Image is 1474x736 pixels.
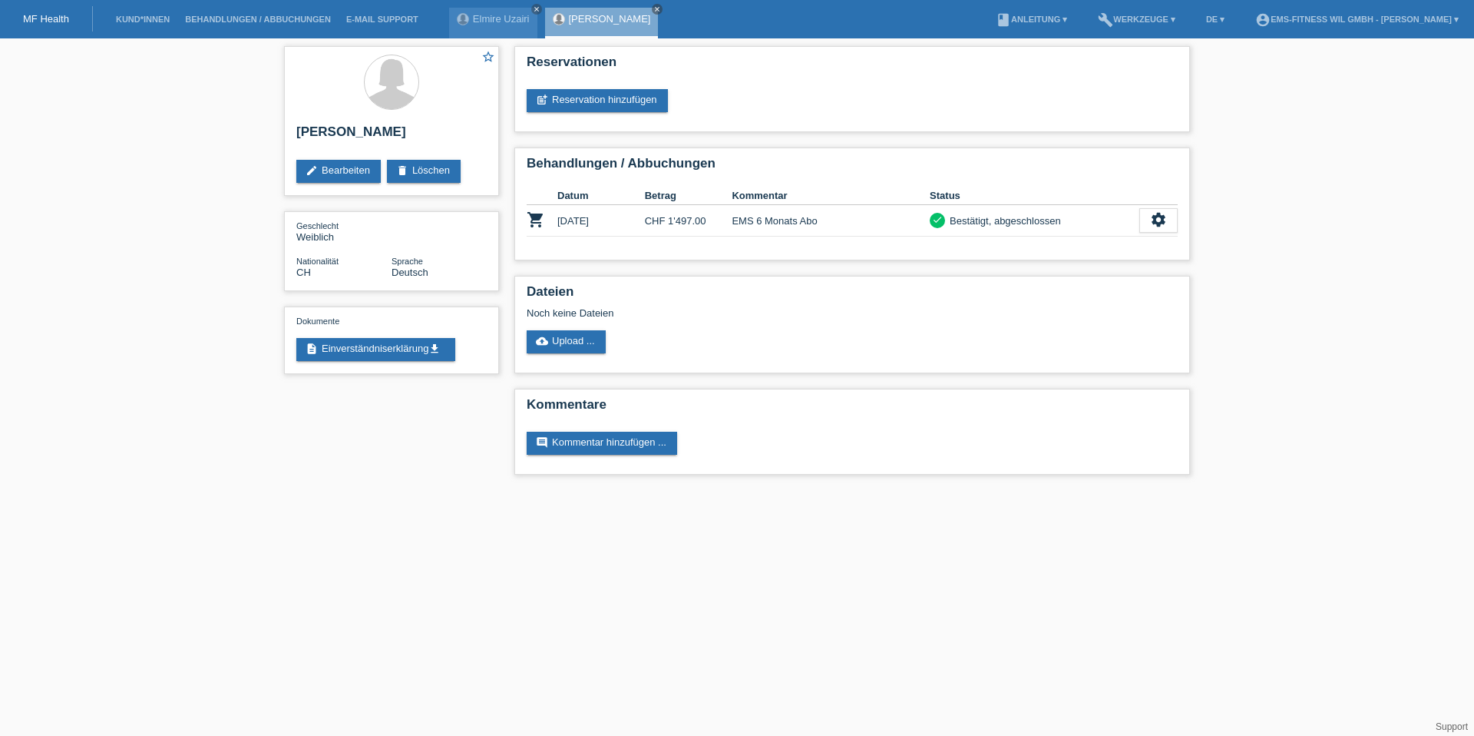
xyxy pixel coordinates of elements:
[533,5,540,13] i: close
[531,4,542,15] a: close
[296,257,339,266] span: Nationalität
[296,267,311,278] span: Schweiz
[392,257,423,266] span: Sprache
[339,15,426,24] a: E-Mail Support
[1090,15,1183,24] a: buildWerkzeuge ▾
[396,164,408,177] i: delete
[527,432,677,455] a: commentKommentar hinzufügen ...
[296,338,455,361] a: descriptionEinverständniserklärungget_app
[306,343,318,355] i: description
[1436,721,1468,732] a: Support
[481,50,495,64] i: star_border
[996,12,1011,28] i: book
[527,284,1178,307] h2: Dateien
[527,397,1178,420] h2: Kommentare
[527,156,1178,179] h2: Behandlungen / Abbuchungen
[527,89,668,112] a: post_addReservation hinzufügen
[732,187,930,205] th: Kommentar
[527,55,1178,78] h2: Reservationen
[527,330,606,353] a: cloud_uploadUpload ...
[392,267,428,278] span: Deutsch
[557,205,645,237] td: [DATE]
[557,187,645,205] th: Datum
[1198,15,1232,24] a: DE ▾
[645,187,732,205] th: Betrag
[536,335,548,347] i: cloud_upload
[645,205,732,237] td: CHF 1'497.00
[177,15,339,24] a: Behandlungen / Abbuchungen
[428,343,441,355] i: get_app
[536,436,548,449] i: comment
[296,124,487,148] h2: [PERSON_NAME]
[569,13,651,25] a: [PERSON_NAME]
[527,211,545,229] i: POSP00025900
[296,160,381,183] a: editBearbeiten
[296,221,339,230] span: Geschlecht
[296,317,339,326] span: Dokumente
[988,15,1075,24] a: bookAnleitung ▾
[481,50,495,66] a: star_border
[1098,12,1113,28] i: build
[945,213,1061,229] div: Bestätigt, abgeschlossen
[652,4,663,15] a: close
[108,15,177,24] a: Kund*innen
[932,214,943,225] i: check
[473,13,530,25] a: Elmire Uzairi
[653,5,661,13] i: close
[536,94,548,106] i: post_add
[930,187,1139,205] th: Status
[1248,15,1466,24] a: account_circleEMS-Fitness Wil GmbH - [PERSON_NAME] ▾
[306,164,318,177] i: edit
[296,220,392,243] div: Weiblich
[527,307,996,319] div: Noch keine Dateien
[1255,12,1271,28] i: account_circle
[23,13,69,25] a: MF Health
[1150,211,1167,228] i: settings
[387,160,461,183] a: deleteLöschen
[732,205,930,237] td: EMS 6 Monats Abo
